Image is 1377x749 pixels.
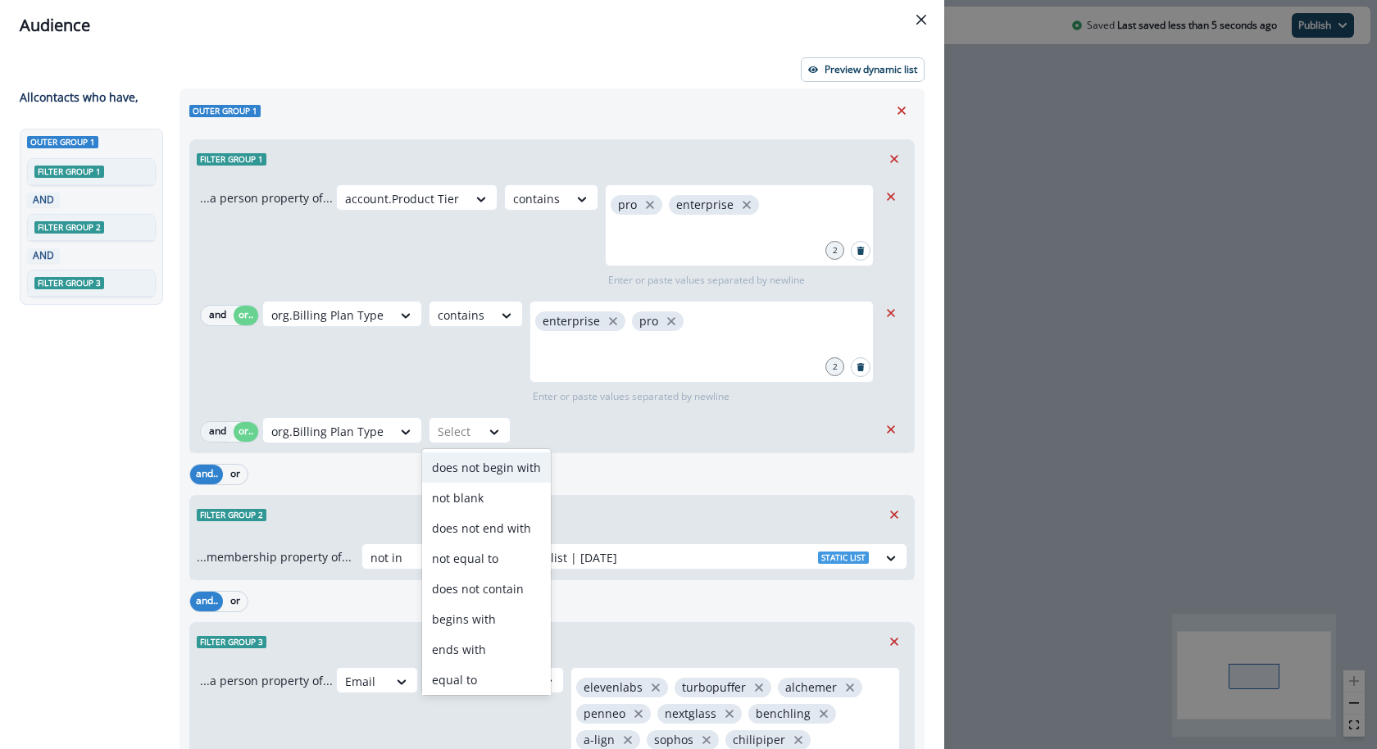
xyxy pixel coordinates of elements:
[851,357,870,377] button: Search
[422,665,551,695] div: equal to
[888,98,915,123] button: Remove
[642,197,658,213] button: close
[422,452,551,483] div: does not begin with
[881,629,907,654] button: Remove
[584,707,625,721] p: penneo
[201,306,234,325] button: and
[605,313,621,329] button: close
[201,422,234,442] button: and
[908,7,934,33] button: Close
[648,679,664,696] button: close
[878,417,904,442] button: Remove
[197,548,352,565] p: ...membership property of...
[223,592,248,611] button: or
[190,592,223,611] button: and..
[676,198,734,212] p: enterprise
[30,248,57,263] p: AND
[790,732,807,748] button: close
[618,198,637,212] p: pro
[816,706,832,722] button: close
[721,706,738,722] button: close
[529,389,733,404] p: Enter or paste values separated by newline
[825,357,844,376] div: 2
[422,634,551,665] div: ends with
[881,147,907,171] button: Remove
[878,301,904,325] button: Remove
[663,313,679,329] button: close
[654,733,693,747] p: sophos
[733,733,785,747] p: chilipiper
[543,315,600,329] p: enterprise
[189,105,261,117] span: Outer group 1
[584,733,615,747] p: a-lign
[20,89,139,106] p: All contact s who have,
[422,574,551,604] div: does not contain
[881,502,907,527] button: Remove
[197,636,266,648] span: Filter group 3
[825,241,844,260] div: 2
[620,732,636,748] button: close
[34,277,104,289] span: Filter group 3
[34,166,104,178] span: Filter group 1
[422,513,551,543] div: does not end with
[751,679,767,696] button: close
[738,197,755,213] button: close
[200,672,333,689] p: ...a person property of...
[639,315,658,329] p: pro
[20,13,925,38] div: Audience
[422,543,551,574] div: not equal to
[851,241,870,261] button: Search
[665,707,716,721] p: nextglass
[801,57,925,82] button: Preview dynamic list
[842,679,858,696] button: close
[197,509,266,521] span: Filter group 2
[584,681,643,695] p: elevenlabs
[190,465,223,484] button: and..
[422,604,551,634] div: begins with
[785,681,837,695] p: alchemer
[27,136,98,148] span: Outer group 1
[878,184,904,209] button: Remove
[30,193,57,207] p: AND
[630,706,647,722] button: close
[234,306,258,325] button: or..
[34,221,104,234] span: Filter group 2
[698,732,715,748] button: close
[200,189,333,207] p: ...a person property of...
[605,273,808,288] p: Enter or paste values separated by newline
[682,681,746,695] p: turbopuffer
[234,422,258,442] button: or..
[422,483,551,513] div: not blank
[825,64,917,75] p: Preview dynamic list
[223,465,248,484] button: or
[756,707,811,721] p: benchling
[197,153,266,166] span: Filter group 1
